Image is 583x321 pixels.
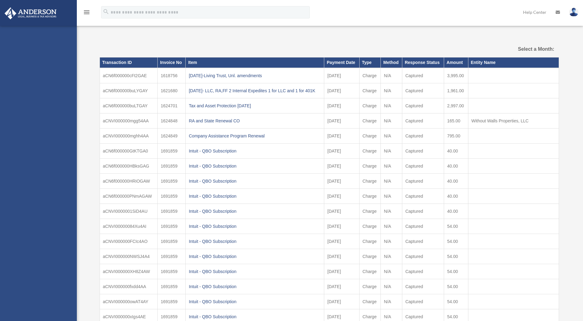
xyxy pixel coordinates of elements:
[381,219,402,234] td: N/A
[381,279,402,294] td: N/A
[402,159,444,174] td: Captured
[189,101,321,110] div: Tax and Asset Protection [DATE]
[444,264,468,279] td: 54.00
[381,204,402,219] td: N/A
[402,279,444,294] td: Captured
[402,129,444,144] td: Captured
[402,204,444,219] td: Captured
[359,219,381,234] td: Charge
[100,144,157,159] td: aCN6f000000GtKTGA0
[324,249,359,264] td: [DATE]
[359,204,381,219] td: Charge
[402,219,444,234] td: Captured
[359,159,381,174] td: Charge
[359,234,381,249] td: Charge
[186,57,324,68] th: Item
[324,279,359,294] td: [DATE]
[359,264,381,279] td: Charge
[402,249,444,264] td: Captured
[444,159,468,174] td: 40.00
[444,279,468,294] td: 54.00
[324,264,359,279] td: [DATE]
[444,174,468,189] td: 40.00
[324,144,359,159] td: [DATE]
[189,132,321,140] div: Company Assistance Program Renewal
[444,189,468,204] td: 40.00
[157,264,186,279] td: 1691859
[157,234,186,249] td: 1691859
[100,264,157,279] td: aCNVI000000XH8Z4AW
[83,11,90,16] a: menu
[468,57,559,68] th: Entity Name
[100,294,157,309] td: aCNVI000000owAT4AY
[324,174,359,189] td: [DATE]
[100,83,157,98] td: aCN6f000000buLYGAY
[189,207,321,216] div: Intuit - QBO Subscription
[359,294,381,309] td: Charge
[444,57,468,68] th: Amount
[359,174,381,189] td: Charge
[324,159,359,174] td: [DATE]
[381,174,402,189] td: N/A
[100,234,157,249] td: aCNVI000000FCIc4AO
[324,57,359,68] th: Payment Date
[381,98,402,113] td: N/A
[189,297,321,306] div: Intuit - QBO Subscription
[189,71,321,80] div: [DATE]-Living Trust, Unl. amendments
[381,83,402,98] td: N/A
[381,144,402,159] td: N/A
[157,159,186,174] td: 1691859
[444,249,468,264] td: 54.00
[381,264,402,279] td: N/A
[324,189,359,204] td: [DATE]
[189,162,321,170] div: Intuit - QBO Subscription
[444,83,468,98] td: 1,961.00
[381,129,402,144] td: N/A
[324,98,359,113] td: [DATE]
[157,204,186,219] td: 1691859
[381,294,402,309] td: N/A
[189,267,321,276] div: Intuit - QBO Subscription
[189,177,321,185] div: Intuit - QBO Subscription
[100,174,157,189] td: aCN6f000000HRiOGAW
[189,147,321,155] div: Intuit - QBO Subscription
[100,204,157,219] td: aCNVI0000001SiD4AU
[569,8,578,17] img: User Pic
[157,294,186,309] td: 1691859
[444,219,468,234] td: 54.00
[359,129,381,144] td: Charge
[189,237,321,246] div: Intuit - QBO Subscription
[157,83,186,98] td: 1621680
[359,249,381,264] td: Charge
[189,312,321,321] div: Intuit - QBO Subscription
[359,98,381,113] td: Charge
[157,219,186,234] td: 1691859
[468,113,559,129] td: Without Walls Properties, LLC
[324,204,359,219] td: [DATE]
[402,57,444,68] th: Response Status
[189,222,321,231] div: Intuit - QBO Subscription
[402,189,444,204] td: Captured
[157,249,186,264] td: 1691859
[189,86,321,95] div: [DATE]- LLC, RA,FF 2 Internal Expedites 1 for LLC and 1 for 401K
[444,68,468,83] td: 3,995.00
[444,204,468,219] td: 40.00
[402,234,444,249] td: Captured
[3,7,58,19] img: Anderson Advisors Platinum Portal
[100,68,157,83] td: aCN6f000000cFt2GAE
[402,174,444,189] td: Captured
[359,144,381,159] td: Charge
[157,279,186,294] td: 1691859
[324,219,359,234] td: [DATE]
[103,8,109,15] i: search
[359,279,381,294] td: Charge
[402,264,444,279] td: Captured
[444,129,468,144] td: 795.00
[100,113,157,129] td: aCNVI000000mgg54AA
[100,219,157,234] td: aCNVI00000084Xu4AI
[444,294,468,309] td: 54.00
[100,249,157,264] td: aCNVI000000NWSJ4A4
[157,98,186,113] td: 1624701
[157,129,186,144] td: 1624849
[402,144,444,159] td: Captured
